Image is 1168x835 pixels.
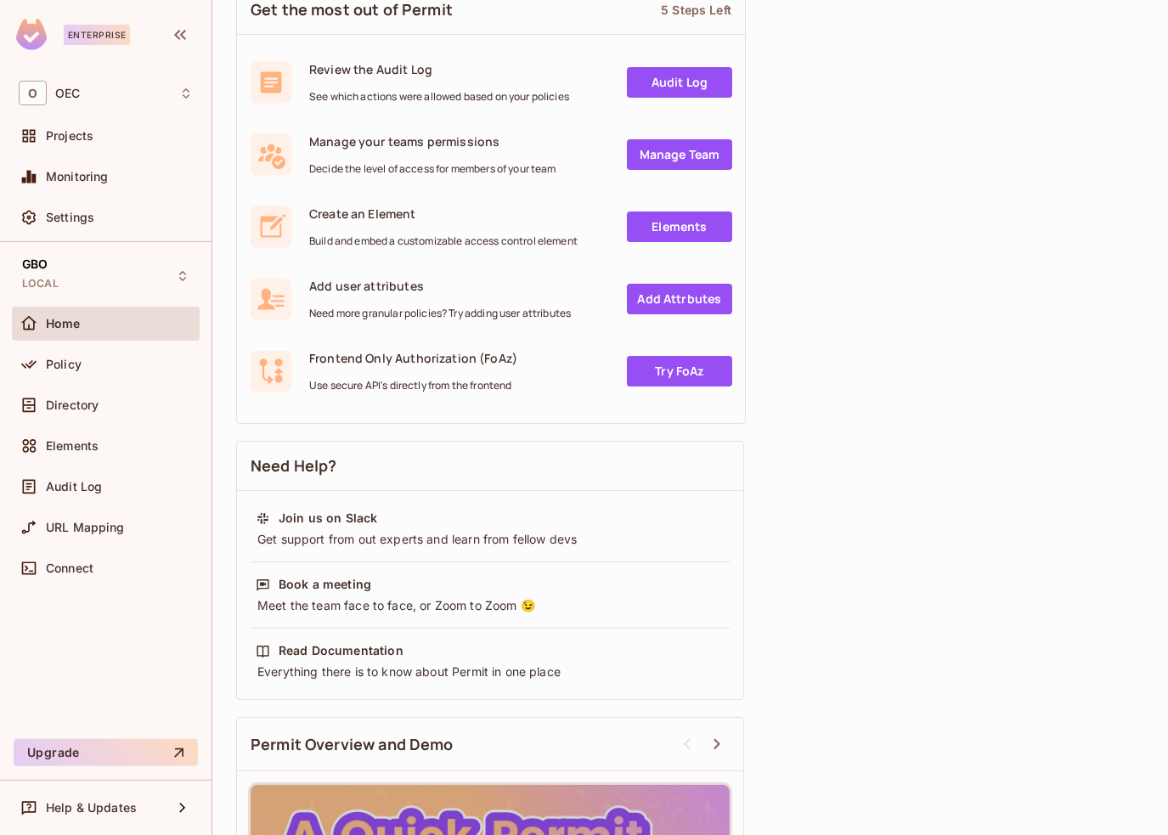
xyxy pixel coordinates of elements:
span: Connect [46,561,93,575]
a: Manage Team [627,139,732,170]
span: Elements [46,439,99,453]
span: Build and embed a customizable access control element [309,234,578,248]
span: Projects [46,129,93,143]
span: GBO [22,257,48,271]
span: Add user attributes [309,278,571,294]
span: Directory [46,398,99,412]
span: URL Mapping [46,521,125,534]
span: Policy [46,358,82,371]
div: Read Documentation [279,642,403,659]
a: Add Attrbutes [627,284,732,314]
span: Audit Log [46,480,102,494]
div: 5 Steps Left [661,2,731,18]
span: Help & Updates [46,801,137,815]
button: Upgrade [14,739,198,766]
span: Review the Audit Log [309,61,569,77]
div: Book a meeting [279,576,371,593]
div: Get support from out experts and learn from fellow devs [256,531,725,548]
span: Need Help? [251,455,337,477]
span: Settings [46,211,94,224]
div: Join us on Slack [279,510,377,527]
a: Audit Log [627,67,732,98]
span: O [19,81,47,105]
a: Try FoAz [627,356,732,386]
span: Manage your teams permissions [309,133,556,150]
a: Elements [627,212,732,242]
span: Create an Element [309,206,578,222]
span: Need more granular policies? Try adding user attributes [309,307,571,320]
img: SReyMgAAAABJRU5ErkJggg== [16,19,47,50]
span: Workspace: OEC [55,87,80,100]
span: Frontend Only Authorization (FoAz) [309,350,517,366]
span: Home [46,317,81,330]
span: Use secure API's directly from the frontend [309,379,517,392]
span: Monitoring [46,170,109,183]
div: Everything there is to know about Permit in one place [256,663,725,680]
div: Enterprise [64,25,130,45]
span: Decide the level of access for members of your team [309,162,556,176]
span: LOCAL [22,277,59,291]
div: Meet the team face to face, or Zoom to Zoom 😉 [256,597,725,614]
span: Permit Overview and Demo [251,734,454,755]
span: See which actions were allowed based on your policies [309,90,569,104]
